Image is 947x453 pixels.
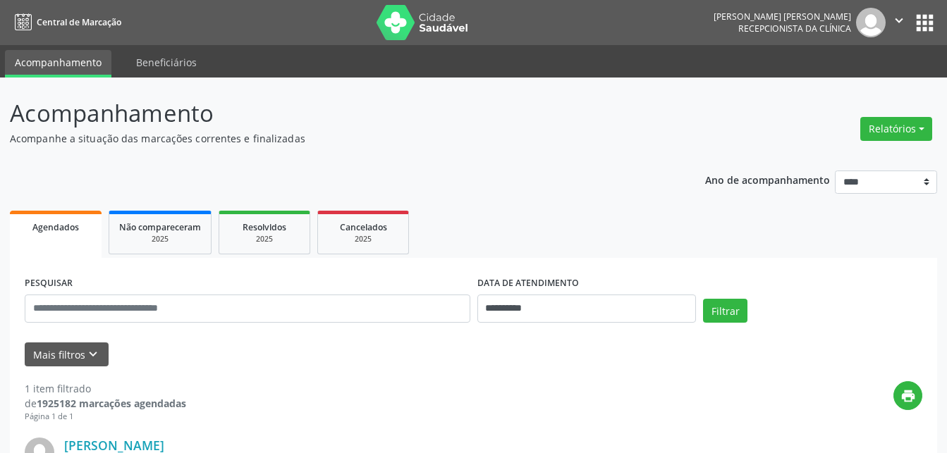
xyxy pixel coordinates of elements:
div: [PERSON_NAME] [PERSON_NAME] [714,11,851,23]
button:  [886,8,912,37]
span: Agendados [32,221,79,233]
label: PESQUISAR [25,273,73,294]
span: Recepcionista da clínica [738,23,851,35]
div: de [25,396,186,411]
p: Ano de acompanhamento [705,170,830,188]
a: Central de Marcação [10,11,121,34]
p: Acompanhe a situação das marcações correntes e finalizadas [10,131,659,146]
span: Cancelados [340,221,387,233]
label: DATA DE ATENDIMENTO [477,273,579,294]
div: 1 item filtrado [25,381,186,396]
span: Resolvidos [243,221,286,233]
button: apps [912,11,937,35]
a: Acompanhamento [5,50,111,77]
div: 2025 [119,234,201,244]
p: Acompanhamento [10,96,659,131]
strong: 1925182 marcações agendadas [37,397,186,410]
button: print [893,381,922,410]
img: img [856,8,886,37]
span: Não compareceram [119,221,201,233]
i:  [891,13,907,28]
i: keyboard_arrow_down [85,347,101,362]
button: Filtrar [703,299,747,323]
span: Central de Marcação [37,16,121,28]
button: Mais filtroskeyboard_arrow_down [25,342,109,367]
div: 2025 [229,234,300,244]
div: Página 1 de 1 [25,411,186,423]
i: print [900,388,916,404]
a: Beneficiários [126,50,207,75]
button: Relatórios [860,117,932,141]
a: [PERSON_NAME] [64,438,164,453]
div: 2025 [328,234,398,244]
